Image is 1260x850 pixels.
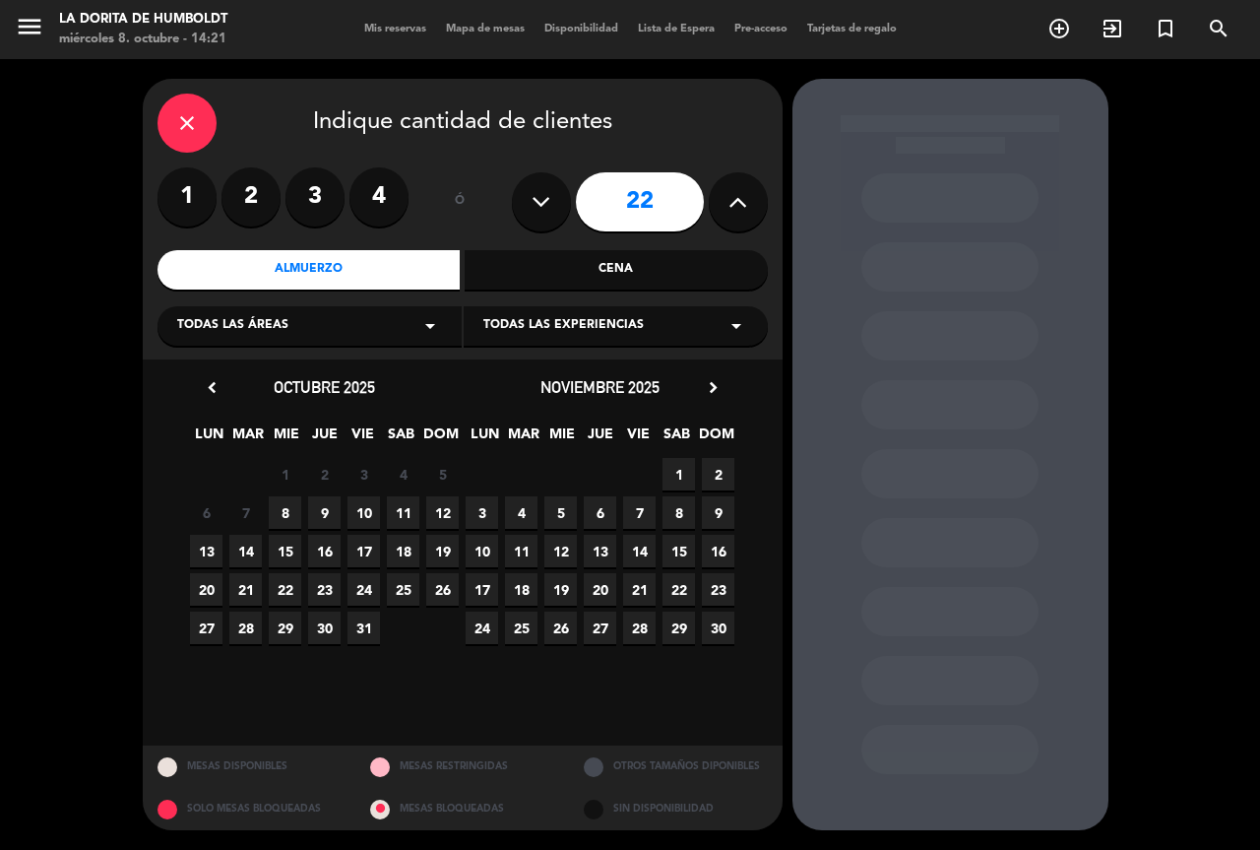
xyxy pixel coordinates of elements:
[544,496,577,529] span: 5
[15,12,44,41] i: menu
[308,535,341,567] span: 16
[724,314,748,338] i: arrow_drop_down
[507,423,539,455] span: MAR
[428,167,492,236] div: ó
[157,250,461,290] div: Almuerzo
[274,377,375,397] span: octubre 2025
[229,612,262,644] span: 28
[387,496,419,529] span: 11
[229,535,262,567] span: 14
[466,612,498,644] span: 24
[702,458,734,490] span: 2
[355,746,569,788] div: MESAS RESTRINGIDAS
[229,496,262,529] span: 7
[346,423,379,455] span: VIE
[347,496,380,529] span: 10
[623,573,656,606] span: 21
[190,496,222,529] span: 6
[190,612,222,644] span: 27
[466,535,498,567] span: 10
[157,94,768,153] div: Indique cantidad de clientes
[347,573,380,606] span: 24
[347,612,380,644] span: 31
[308,496,341,529] span: 9
[505,573,537,606] span: 18
[623,612,656,644] span: 28
[544,535,577,567] span: 12
[702,535,734,567] span: 16
[308,573,341,606] span: 23
[385,423,417,455] span: SAB
[269,458,301,490] span: 1
[387,458,419,490] span: 4
[190,535,222,567] span: 13
[285,167,345,227] label: 3
[662,496,695,529] span: 8
[59,10,227,30] div: La Dorita de Humboldt
[221,167,281,227] label: 2
[423,423,456,455] span: DOM
[387,535,419,567] span: 18
[505,535,537,567] span: 11
[269,573,301,606] span: 22
[623,535,656,567] span: 14
[584,423,616,455] span: JUE
[465,250,768,290] div: Cena
[190,573,222,606] span: 20
[584,573,616,606] span: 20
[15,12,44,48] button: menu
[426,458,459,490] span: 5
[569,746,783,788] div: OTROS TAMAÑOS DIPONIBLES
[702,573,734,606] span: 23
[1154,17,1177,40] i: turned_in_not
[469,423,501,455] span: LUN
[662,535,695,567] span: 15
[703,377,724,398] i: chevron_right
[308,423,341,455] span: JUE
[662,573,695,606] span: 22
[702,612,734,644] span: 30
[661,423,693,455] span: SAB
[544,612,577,644] span: 26
[177,316,288,336] span: Todas las áreas
[662,612,695,644] span: 29
[622,423,655,455] span: VIE
[662,458,695,490] span: 1
[347,535,380,567] span: 17
[545,423,578,455] span: MIE
[466,496,498,529] span: 3
[569,788,783,830] div: SIN DISPONIBILIDAD
[157,167,217,227] label: 1
[1101,17,1124,40] i: exit_to_app
[175,111,199,135] i: close
[229,573,262,606] span: 21
[1047,17,1071,40] i: add_circle_outline
[193,423,225,455] span: LUN
[584,535,616,567] span: 13
[143,746,356,788] div: MESAS DISPONIBLES
[797,24,907,34] span: Tarjetas de regalo
[143,788,356,830] div: SOLO MESAS BLOQUEADAS
[426,573,459,606] span: 26
[418,314,442,338] i: arrow_drop_down
[584,612,616,644] span: 27
[426,535,459,567] span: 19
[505,612,537,644] span: 25
[628,24,724,34] span: Lista de Espera
[387,573,419,606] span: 25
[202,377,222,398] i: chevron_left
[270,423,302,455] span: MIE
[483,316,644,336] span: Todas las experiencias
[269,612,301,644] span: 29
[724,24,797,34] span: Pre-acceso
[231,423,264,455] span: MAR
[466,573,498,606] span: 17
[1207,17,1230,40] i: search
[584,496,616,529] span: 6
[269,535,301,567] span: 15
[436,24,535,34] span: Mapa de mesas
[355,788,569,830] div: MESAS BLOQUEADAS
[702,496,734,529] span: 9
[426,496,459,529] span: 12
[349,167,409,227] label: 4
